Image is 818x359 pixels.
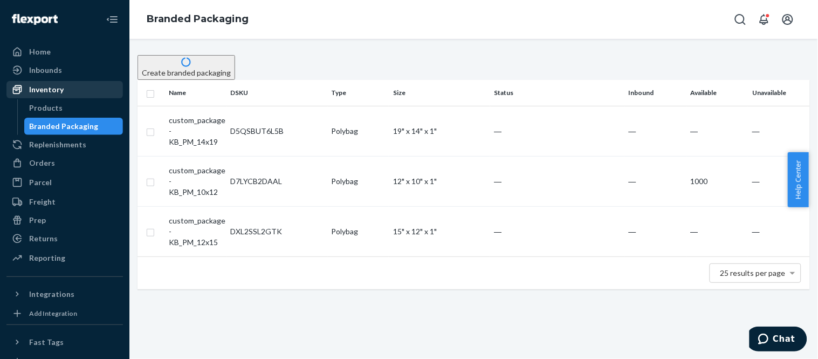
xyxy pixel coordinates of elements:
[750,327,807,354] iframe: Opens a widget where you can chat to one of our agents
[788,152,809,207] button: Help Center
[490,106,624,156] td: ―
[624,156,686,206] td: ―
[624,206,686,256] td: ―
[6,230,123,247] a: Returns
[226,206,327,256] td: DXL2SSL2GTK
[389,106,490,156] td: 19" x 14" x 1"
[29,309,77,318] div: Add Integration
[730,9,751,30] button: Open Search Box
[748,156,810,206] td: ―
[6,193,123,211] a: Freight
[389,156,490,206] td: 12" x 10" x 1"
[686,106,748,156] td: ―
[327,80,389,106] th: Type
[29,215,46,226] div: Prep
[6,136,123,153] a: Replenishments
[6,43,123,60] a: Home
[748,106,810,156] td: ―
[6,249,123,267] a: Reporting
[389,80,490,106] th: Size
[327,206,389,256] td: Polybag
[490,156,624,206] td: ―
[12,14,58,25] img: Flexport logo
[327,156,389,206] td: Polybag
[490,80,624,106] th: Status
[327,106,389,156] td: Polybag
[6,334,123,351] button: Fast Tags
[748,80,810,106] th: Unavailable
[6,286,123,303] button: Integrations
[164,206,226,256] td: custom_package - KB_PM_12x15
[6,307,123,320] a: Add Integration
[164,106,226,156] td: custom_package - KB_PM_14x19
[29,253,65,263] div: Reporting
[29,65,62,76] div: Inbounds
[29,46,51,57] div: Home
[686,80,748,106] th: Available
[624,106,686,156] td: ―
[29,84,64,95] div: Inventory
[226,156,327,206] td: D7LYCB2DAAL
[29,139,86,150] div: Replenishments
[6,62,123,79] a: Inbounds
[753,9,775,30] button: Open notifications
[490,206,624,256] td: ―
[29,158,55,168] div: Orders
[6,154,123,172] a: Orders
[686,206,748,256] td: ―
[30,121,99,132] div: Branded Packaging
[30,103,63,113] div: Products
[624,80,686,106] th: Inbound
[389,206,490,256] td: 15" x 12" x 1"
[29,197,56,207] div: Freight
[777,9,799,30] button: Open account menu
[138,55,235,80] button: Create branded packaging
[29,233,58,244] div: Returns
[24,118,123,135] a: Branded Packaging
[147,13,249,25] a: Branded Packaging
[6,212,123,229] a: Prep
[29,337,64,348] div: Fast Tags
[6,174,123,191] a: Parcel
[164,80,226,106] th: Name
[6,81,123,98] a: Inventory
[226,80,327,106] th: DSKU
[748,206,810,256] td: ―
[29,289,74,300] div: Integrations
[720,268,786,277] span: 25 results per page
[226,106,327,156] td: D5QSBUT6L5B
[101,9,123,30] button: Close Navigation
[164,156,226,206] td: custom_package - KB_PM_10x12
[29,177,52,188] div: Parcel
[138,4,257,35] ol: breadcrumbs
[686,156,748,206] td: 1000
[24,99,123,117] a: Products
